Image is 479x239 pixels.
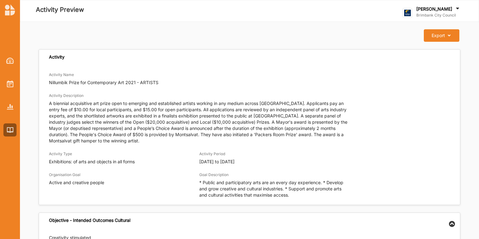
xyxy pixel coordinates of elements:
[36,5,84,15] label: Activity Preview
[199,180,343,185] span: * Public and participatory arts are an every day experience. * Develop
[49,54,65,60] div: Activity
[416,13,461,18] label: Brimbank City Council
[7,80,13,87] img: Activities
[3,77,17,90] a: Activities
[49,179,199,186] p: Active and creative people
[49,172,80,177] label: Organisation Goal
[424,29,459,42] button: Export
[49,217,130,223] div: Objective - Intended Outcomes Cultural
[416,6,452,12] label: [PERSON_NAME]
[7,104,13,109] img: Reports
[49,151,72,156] label: Activity Type
[3,123,17,136] a: Library
[199,186,341,191] span: and grow creative and cultural industries. * Support and promote arts
[199,192,289,198] span: and cultural activities that maximise access.
[199,172,229,177] label: Goal Description
[199,159,350,165] p: [DATE] to [DATE]
[199,151,225,156] label: Activity Period
[3,100,17,113] a: Reports
[6,58,14,64] img: Dashboard
[49,159,199,165] p: Exhibitions: of arts and objects in all forms
[49,100,350,144] p: A biennial acquisitive art prize open to emerging and established artists working in any medium a...
[7,127,13,132] img: Library
[3,54,17,67] a: Dashboard
[403,8,412,18] img: logo
[49,79,450,86] p: Nillumbik Prize for Contemporary Art 2021 - ARTISTS
[5,4,15,16] img: logo
[432,33,445,38] div: Export
[49,72,74,77] label: Activity Name
[49,93,84,98] label: Activity Description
